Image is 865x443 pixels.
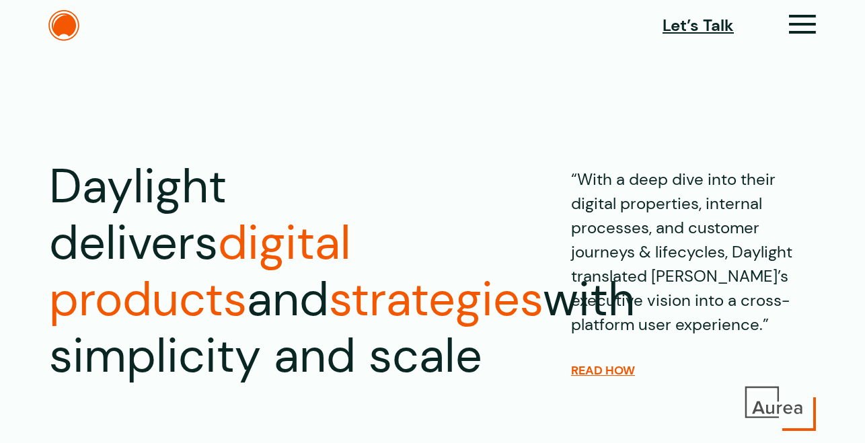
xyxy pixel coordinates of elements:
p: “With a deep dive into their digital properties, internal processes, and customer journeys & life... [571,159,816,337]
a: READ HOW [571,363,635,378]
img: Aurea Logo [742,384,806,421]
a: Let’s Talk [663,13,734,38]
span: digital products [49,212,351,330]
h1: Daylight delivers and with simplicity and scale [49,159,482,385]
span: strategies [329,269,543,330]
img: The Daylight Studio Logo [48,10,79,41]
